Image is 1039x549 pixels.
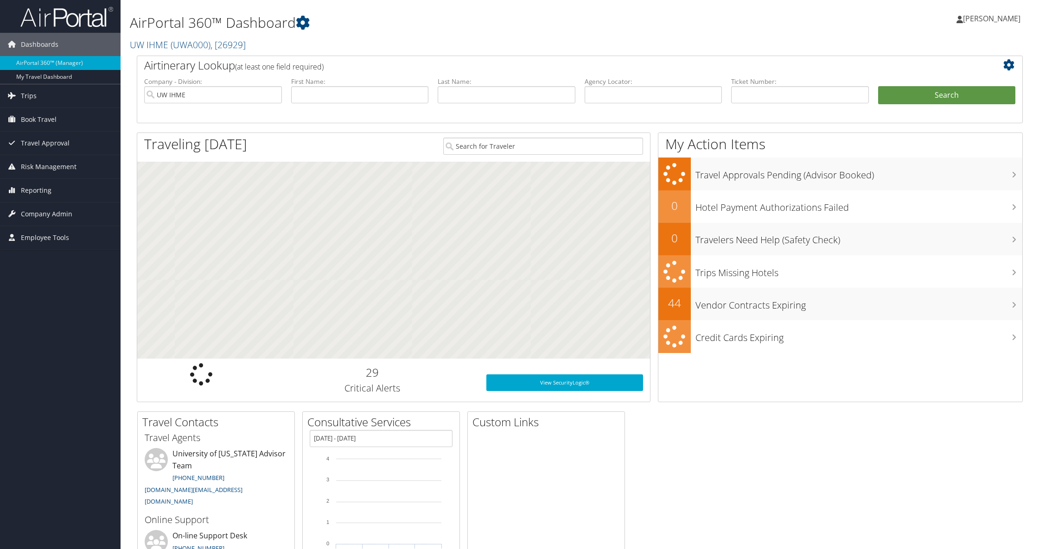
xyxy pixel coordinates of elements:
h2: Travel Contacts [142,414,294,430]
h2: 29 [273,365,472,380]
h3: Hotel Payment Authorizations Failed [695,196,1023,214]
span: Employee Tools [21,226,69,249]
h3: Vendor Contracts Expiring [695,294,1023,312]
li: University of [US_STATE] Advisor Team [140,448,292,510]
tspan: 4 [326,456,329,461]
a: [DOMAIN_NAME][EMAIL_ADDRESS][DOMAIN_NAME] [145,486,242,506]
a: 0Hotel Payment Authorizations Failed [658,190,1023,223]
h3: Credit Cards Expiring [695,327,1023,344]
h2: 0 [658,230,691,246]
span: Travel Approval [21,132,70,155]
span: Reporting [21,179,51,202]
h3: Travel Agents [145,431,287,444]
h3: Trips Missing Hotels [695,262,1023,279]
tspan: 1 [326,519,329,525]
label: Last Name: [438,77,575,86]
h3: Online Support [145,513,287,526]
a: Travel Approvals Pending (Advisor Booked) [658,158,1023,190]
span: ( UWA000 ) [171,38,210,51]
span: Book Travel [21,108,57,131]
span: Risk Management [21,155,76,178]
tspan: 3 [326,477,329,482]
button: Search [878,86,1016,105]
h3: Travel Approvals Pending (Advisor Booked) [695,164,1023,182]
h2: 44 [658,295,691,311]
a: Trips Missing Hotels [658,255,1023,288]
a: [PHONE_NUMBER] [172,473,224,482]
h2: Consultative Services [307,414,459,430]
a: Credit Cards Expiring [658,320,1023,353]
label: First Name: [291,77,429,86]
span: , [ 26929 ] [210,38,246,51]
span: Dashboards [21,33,58,56]
img: airportal-logo.png [20,6,113,28]
a: View SecurityLogic® [486,374,644,391]
label: Agency Locator: [585,77,722,86]
h2: 0 [658,198,691,214]
h1: Traveling [DATE] [144,134,247,154]
h1: AirPortal 360™ Dashboard [130,13,730,32]
a: UW IHME [130,38,246,51]
h1: My Action Items [658,134,1023,154]
h3: Critical Alerts [273,382,472,395]
h2: Custom Links [472,414,625,430]
a: [PERSON_NAME] [956,5,1030,32]
span: Company Admin [21,202,72,226]
tspan: 0 [326,541,329,546]
span: (at least one field required) [235,62,324,72]
span: [PERSON_NAME] [963,13,1020,24]
a: 0Travelers Need Help (Safety Check) [658,223,1023,255]
h2: Airtinerary Lookup [144,57,942,73]
h3: Travelers Need Help (Safety Check) [695,229,1023,246]
tspan: 2 [326,498,329,504]
a: 44Vendor Contracts Expiring [658,288,1023,320]
input: Search for Traveler [443,138,643,155]
span: Trips [21,84,37,107]
label: Company - Division: [144,77,282,86]
label: Ticket Number: [731,77,869,86]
